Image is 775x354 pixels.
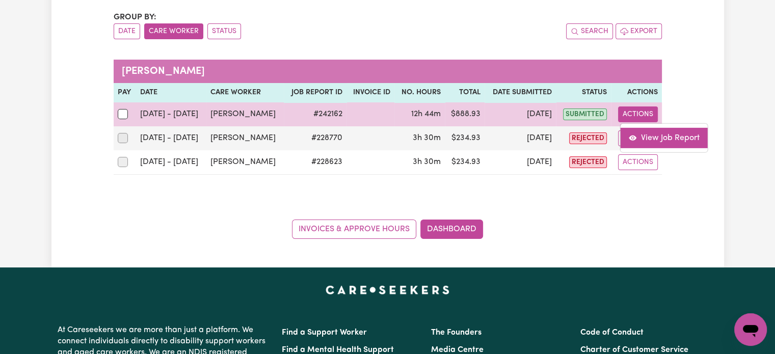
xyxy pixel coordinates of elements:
th: Pay [114,83,136,102]
button: sort invoices by care worker [144,23,203,39]
button: Search [566,23,613,39]
div: Actions [620,123,708,152]
td: [DATE] [485,126,556,150]
span: 3 hours 30 minutes [413,158,441,166]
td: # 228623 [284,150,346,175]
td: [DATE] - [DATE] [136,126,206,150]
th: Actions [611,83,662,102]
td: $ 234.93 [445,126,485,150]
a: Media Centre [431,346,484,354]
a: Careseekers home page [326,286,449,294]
th: Date [136,83,206,102]
th: No. Hours [394,83,444,102]
span: rejected [569,132,607,144]
td: [DATE] [485,150,556,175]
a: Dashboard [420,220,483,239]
td: # 228770 [284,126,346,150]
button: Actions [618,154,658,170]
th: Care worker [206,83,284,102]
td: [DATE] - [DATE] [136,102,206,126]
td: [DATE] [485,102,556,126]
caption: [PERSON_NAME] [114,60,662,83]
span: rejected [569,156,607,168]
span: 12 hours 44 minutes [411,110,441,118]
td: # 242162 [284,102,346,126]
button: Actions [618,130,658,146]
span: 3 hours 30 minutes [413,134,441,142]
button: Actions [618,106,658,122]
button: sort invoices by paid status [207,23,241,39]
span: submitted [563,108,607,120]
a: View job report 242162 [620,127,707,148]
th: Status [556,83,611,102]
iframe: Button to launch messaging window [734,313,767,346]
td: [DATE] - [DATE] [136,150,206,175]
button: sort invoices by date [114,23,140,39]
th: Invoice ID [346,83,394,102]
td: [PERSON_NAME] [206,150,284,175]
td: [PERSON_NAME] [206,126,284,150]
td: $ 888.93 [445,102,485,126]
th: Date Submitted [485,83,556,102]
td: $ 234.93 [445,150,485,175]
a: Code of Conduct [580,329,644,337]
a: Find a Support Worker [282,329,367,337]
a: Charter of Customer Service [580,346,688,354]
a: The Founders [431,329,482,337]
span: Group by: [114,13,156,21]
a: Invoices & Approve Hours [292,220,416,239]
td: [PERSON_NAME] [206,102,284,126]
button: Export [616,23,662,39]
th: Total [445,83,485,102]
th: Job Report ID [284,83,346,102]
